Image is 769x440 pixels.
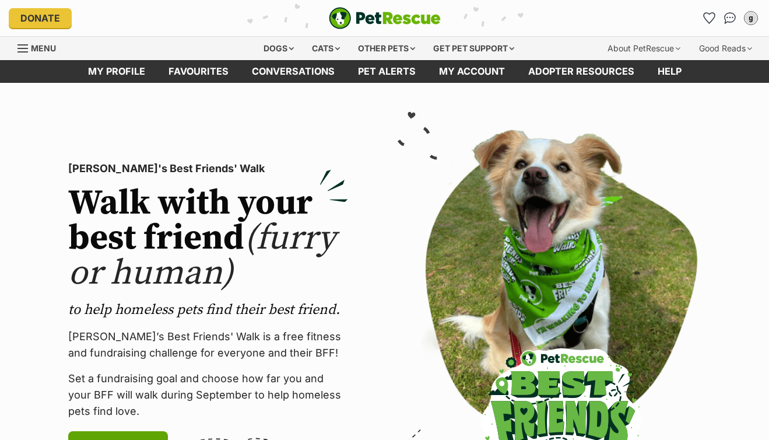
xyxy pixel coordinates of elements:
[742,9,760,27] button: My account
[157,60,240,83] a: Favourites
[68,301,348,319] p: to help homeless pets find their best friend.
[68,216,336,295] span: (furry or human)
[329,7,441,29] a: PetRescue
[31,43,56,53] span: Menu
[721,9,739,27] a: Conversations
[76,60,157,83] a: My profile
[700,9,718,27] a: Favourites
[304,37,348,60] div: Cats
[599,37,689,60] div: About PetRescue
[350,37,423,60] div: Other pets
[240,60,346,83] a: conversations
[346,60,427,83] a: Pet alerts
[724,12,736,24] img: chat-41dd97257d64d25036548639549fe6c8038ab92f7586957e7f3b1b290dea8141.svg
[427,60,517,83] a: My account
[9,8,72,28] a: Donate
[68,160,348,177] p: [PERSON_NAME]'s Best Friends' Walk
[68,329,348,361] p: [PERSON_NAME]’s Best Friends' Walk is a free fitness and fundraising challenge for everyone and t...
[745,12,757,24] div: g
[425,37,522,60] div: Get pet support
[517,60,646,83] a: Adopter resources
[691,37,760,60] div: Good Reads
[329,7,441,29] img: logo-e224e6f780fb5917bec1dbf3a21bbac754714ae5b6737aabdf751b685950b380.svg
[255,37,302,60] div: Dogs
[700,9,760,27] ul: Account quick links
[17,37,64,58] a: Menu
[646,60,693,83] a: Help
[68,371,348,420] p: Set a fundraising goal and choose how far you and your BFF will walk during September to help hom...
[68,186,348,291] h2: Walk with your best friend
